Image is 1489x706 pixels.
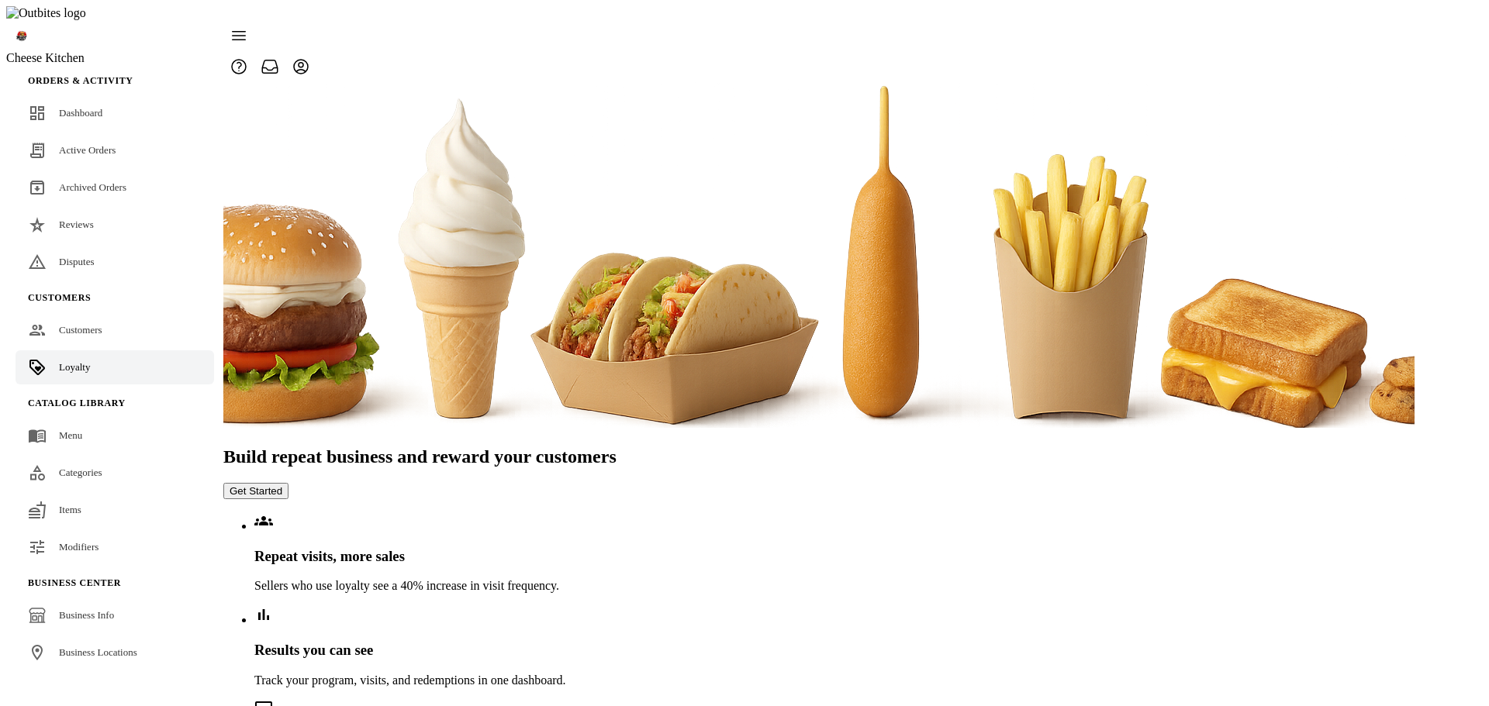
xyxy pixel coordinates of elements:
span: Categories [59,467,102,478]
div: Cheese Kitchen [6,51,223,65]
span: Business Info [59,609,114,621]
a: Active Orders [16,133,214,167]
button: Get Started [223,483,288,499]
span: Loyalty [59,361,90,373]
h3: Repeat visits, more sales [254,548,1415,565]
a: Categories [16,456,214,490]
span: Modifiers [59,541,98,553]
span: Dashboard [59,107,102,119]
span: Business Center [28,577,121,588]
a: Dashboard [16,96,214,130]
span: Reviews [59,219,94,230]
a: Menu [16,418,214,453]
img: Outbites logo [6,6,86,20]
a: Archived Orders [16,170,214,205]
a: Items [16,493,214,527]
a: Customers [16,313,214,347]
span: Items [59,504,81,515]
p: Track your program, visits, and redemptions in one dashboard. [254,673,1415,687]
span: Orders & Activity [28,75,133,86]
span: Catalog Library [28,398,126,408]
a: Reviews [16,208,214,242]
span: Customers [28,292,91,303]
a: Modifiers [16,530,214,564]
span: Menu [59,429,82,441]
p: Sellers who use loyalty see a 40% increase in visit frequency. [254,579,1415,593]
h3: Results you can see [254,642,1415,659]
a: Business Locations [16,635,214,670]
a: Loyalty [16,350,214,384]
a: Business Info [16,598,214,632]
span: Customers [59,324,102,336]
span: Archived Orders [59,181,126,193]
span: Disputes [59,256,95,267]
span: Business Locations [59,646,137,658]
h1: Build repeat business and reward your customers [223,446,1415,467]
span: Active Orders [59,144,116,156]
a: Disputes [16,245,214,279]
